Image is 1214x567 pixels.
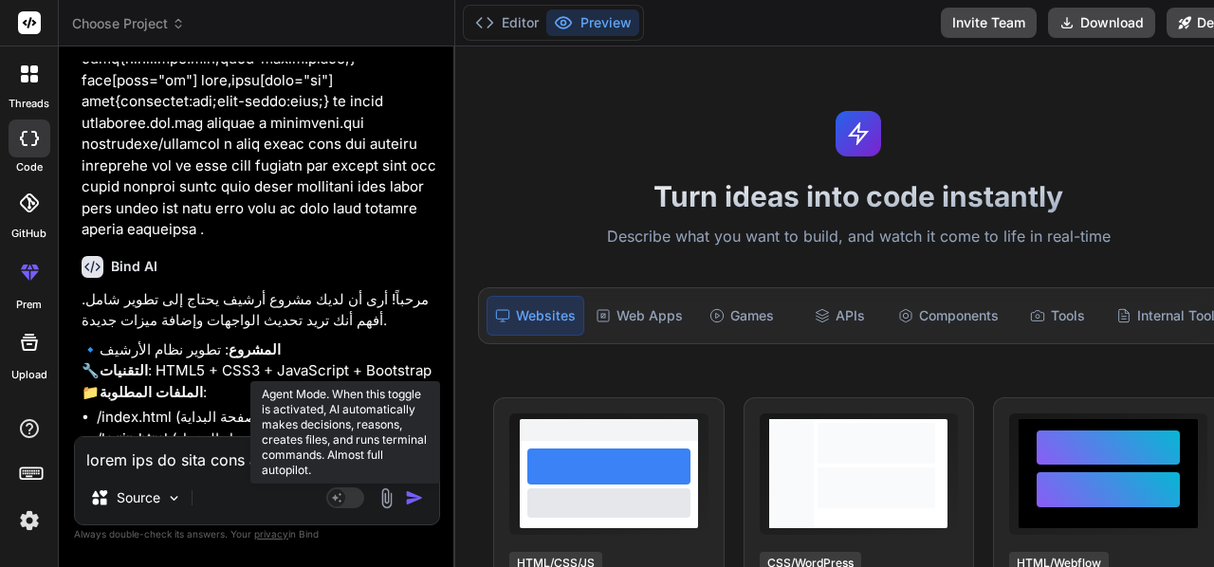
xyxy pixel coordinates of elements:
[376,487,397,509] img: attachment
[16,297,42,313] label: prem
[487,296,584,336] div: Websites
[891,296,1006,336] div: Components
[941,8,1037,38] button: Invite Team
[322,486,368,509] button: Agent Mode. When this toggle is activated, AI automatically makes decisions, reasons, creates fil...
[254,528,288,540] span: privacy
[100,383,203,401] strong: الملفات المطلوبة
[546,9,639,36] button: Preview
[75,437,439,471] textarea: To enrich screen reader interactions, please activate Accessibility in Grammarly extension settings
[111,257,157,276] h6: Bind AI
[74,525,440,543] p: Always double-check its answers. Your in Bind
[468,9,546,36] button: Editor
[97,429,436,450] li: /login.html (واجهة تسجيل الدخول)
[100,361,148,379] strong: التقنيات
[166,490,182,506] img: Pick Models
[793,296,888,336] div: APIs
[1010,296,1105,336] div: Tools
[82,289,436,332] p: مرحباً! أرى أن لديك مشروع أرشيف يحتاج إلى تطوير شامل. أفهم أنك تريد تحديث الواجهات وإضافة ميزات ج...
[229,340,281,358] strong: المشروع
[16,159,43,175] label: code
[588,296,690,336] div: Web Apps
[1048,8,1155,38] button: Download
[11,226,46,242] label: GitHub
[405,488,424,507] img: icon
[117,488,160,507] p: Source
[13,504,46,537] img: settings
[72,14,185,33] span: Choose Project
[11,367,47,383] label: Upload
[97,407,436,429] li: /index.html (صفحة البداية)
[9,96,49,112] label: threads
[694,296,789,336] div: Games
[82,339,436,404] p: 🔹 : تطوير نظام الأرشيف 🔧 : HTML5 + CSS3 + JavaScript + Bootstrap 📁 :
